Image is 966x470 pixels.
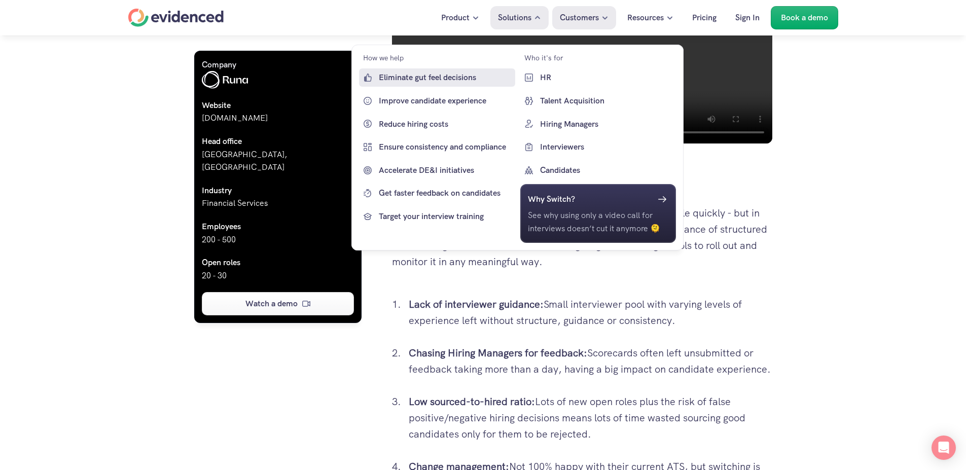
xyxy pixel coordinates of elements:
a: Get faster feedback on candidates [359,184,515,202]
a: [DOMAIN_NAME] [202,113,268,124]
a: Interviewers [520,138,676,156]
div: Open Intercom Messenger [932,436,956,460]
p: Candidates [540,164,674,177]
p: HR [540,71,674,84]
h6: Open roles [202,256,354,269]
a: Home [128,9,224,27]
p: Accelerate DE&I initiatives [379,164,513,177]
a: Book a demo [771,6,838,29]
strong: Low sourced-to-hired ratio: [409,395,535,408]
p: Solutions [498,11,531,24]
a: Candidates [520,161,676,179]
a: Hiring Managers [520,115,676,133]
p: Sign In [735,11,760,24]
h6: Website [202,99,354,112]
p: Get faster feedback on candidates [379,187,513,200]
a: HR [520,68,676,87]
a: Watch a demo [202,293,354,316]
strong: Lack of interviewer guidance: [409,298,544,311]
p: Improve candidate experience [379,94,513,107]
a: Ensure consistency and compliance [359,138,515,156]
p: Talent Acquisition [540,94,674,107]
a: Sign In [728,6,767,29]
a: Talent Acquisition [520,92,676,110]
p: Reduce hiring costs [379,117,513,130]
a: Target your interview training [359,207,515,226]
a: Accelerate DE&I initiatives [359,161,515,179]
p: Ensure consistency and compliance [379,140,513,154]
p: Customers [560,11,599,24]
a: Eliminate gut feel decisions [359,68,515,87]
a: Improve candidate experience [359,92,515,110]
p: Book a demo [781,11,828,24]
p: How we help [363,52,404,63]
p: Who it's for [524,52,563,63]
strong: Chasing Hiring Managers for feedback: [409,346,587,359]
p: Product [441,11,470,24]
p: Financial Services [202,197,354,210]
p: 20 - 30 [202,269,354,282]
h6: Why Switch? [528,193,575,206]
h6: Employees [202,220,354,233]
p: Watch a demo [245,298,298,311]
a: Reduce hiring costs [359,115,515,133]
h6: Head office [202,135,354,148]
p: Target your interview training [379,210,513,223]
a: Why Switch?See why using only a video call for interviews doesn’t cut it anymore 🫠 [520,184,676,242]
p: Interviewers [540,140,674,154]
p: Resources [627,11,664,24]
p: [GEOGRAPHIC_DATA], [GEOGRAPHIC_DATA] [202,148,354,174]
p: Scorecards often left unsubmitted or feedback taking more than a day, having a big impact on cand... [409,345,772,393]
p: Hiring Managers [540,117,674,130]
p: Lots of new open roles plus the risk of false positive/negative hiring decisions means lots of ti... [409,393,772,458]
p: Pricing [692,11,717,24]
p: 200 - 500 [202,233,354,246]
p: Small interviewer pool with varying levels of experience left without structure, guidance or cons... [409,296,772,345]
h6: Company [202,58,354,71]
a: Pricing [685,6,724,29]
h6: Industry [202,184,354,197]
p: See why using only a video call for interviews doesn’t cut it anymore 🫠 [528,209,669,235]
p: Eliminate gut feel decisions [379,71,513,84]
